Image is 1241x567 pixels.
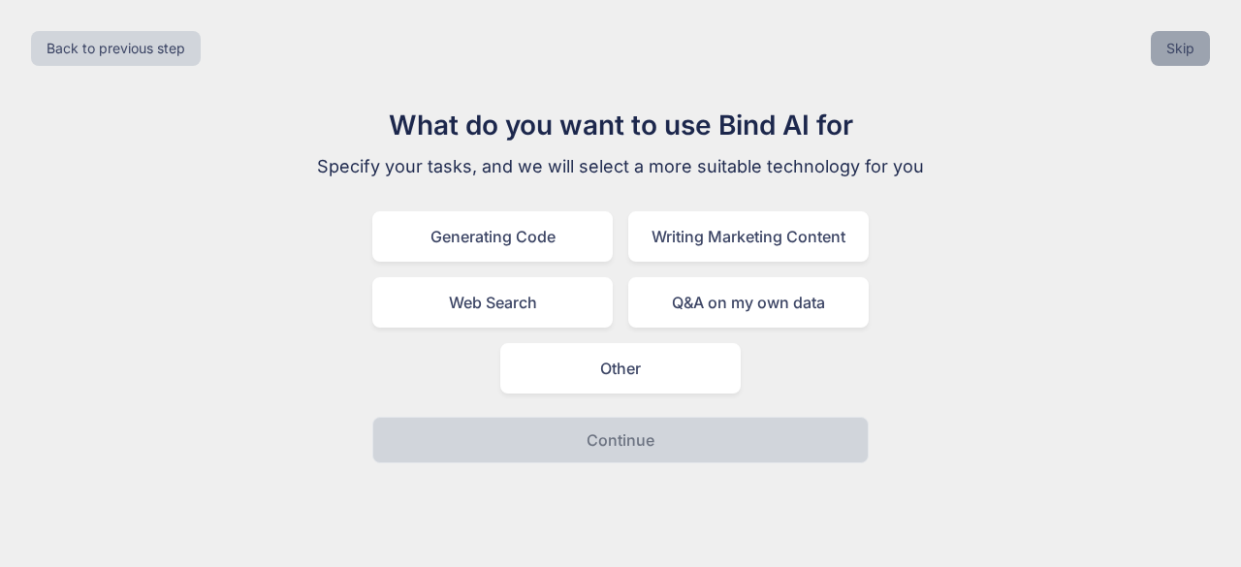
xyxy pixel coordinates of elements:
button: Skip [1151,31,1210,66]
div: Web Search [372,277,613,328]
div: Q&A on my own data [628,277,869,328]
h1: What do you want to use Bind AI for [295,105,946,145]
p: Specify your tasks, and we will select a more suitable technology for you [295,153,946,180]
div: Generating Code [372,211,613,262]
button: Back to previous step [31,31,201,66]
p: Continue [587,428,654,452]
button: Continue [372,417,869,463]
div: Writing Marketing Content [628,211,869,262]
div: Other [500,343,741,394]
